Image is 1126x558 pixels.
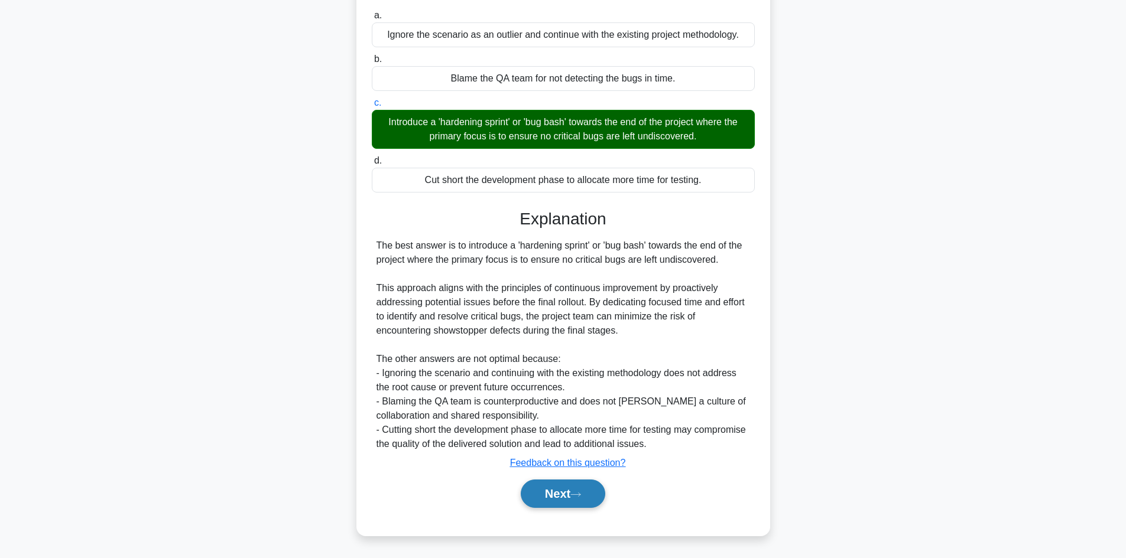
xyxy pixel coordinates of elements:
[379,209,748,229] h3: Explanation
[374,54,382,64] span: b.
[510,458,626,468] a: Feedback on this question?
[372,168,755,192] div: Cut short the development phase to allocate more time for testing.
[374,97,381,107] span: c.
[374,155,382,165] span: d.
[374,10,382,20] span: a.
[372,110,755,149] div: Introduce a 'hardening sprint' or 'bug bash' towards the end of the project where the primary foc...
[521,479,605,508] button: Next
[372,66,755,91] div: Blame the QA team for not detecting the bugs in time.
[372,22,755,47] div: Ignore the scenario as an outlier and continue with the existing project methodology.
[377,239,750,451] div: The best answer is to introduce a 'hardening sprint' or 'bug bash' towards the end of the project...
